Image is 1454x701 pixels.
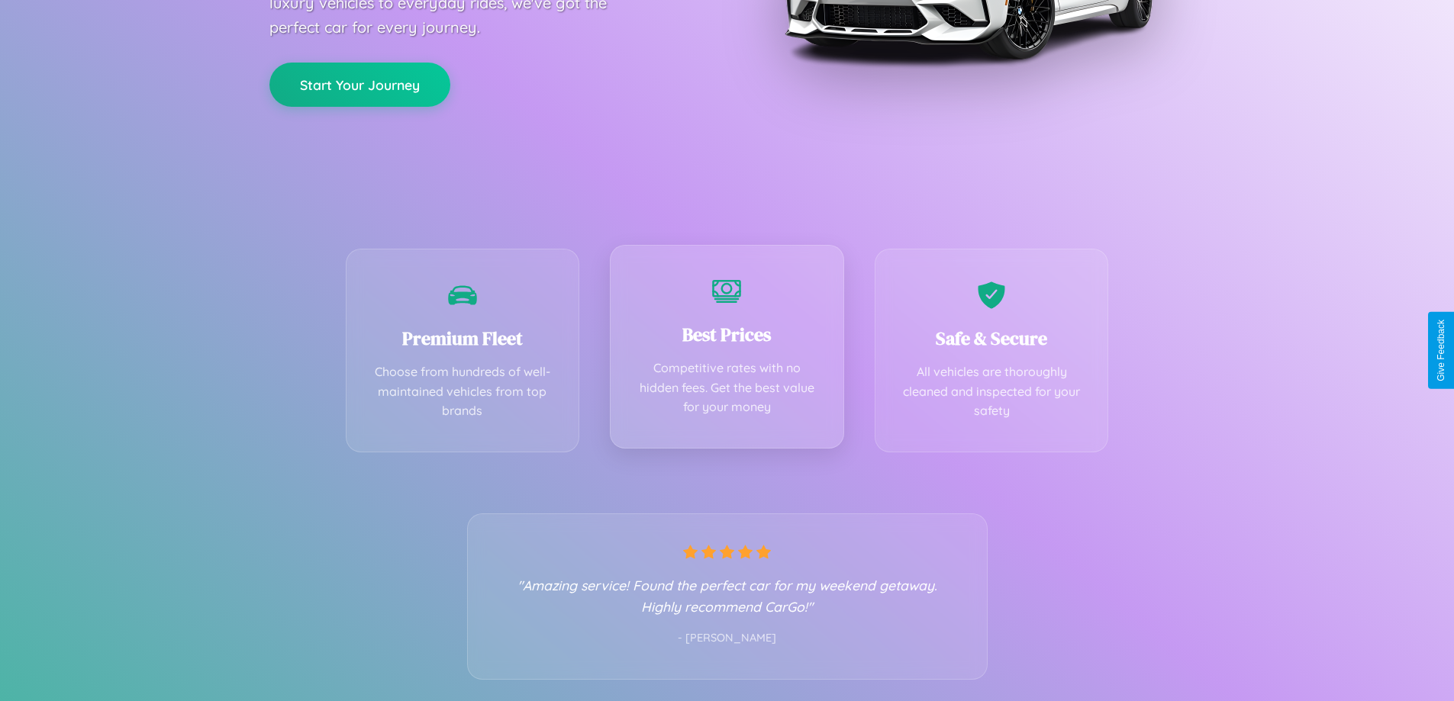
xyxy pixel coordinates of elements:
h3: Premium Fleet [369,326,556,351]
p: Choose from hundreds of well-maintained vehicles from top brands [369,362,556,421]
div: Give Feedback [1436,320,1446,381]
p: "Amazing service! Found the perfect car for my weekend getaway. Highly recommend CarGo!" [498,574,956,617]
p: - [PERSON_NAME] [498,629,956,648]
h3: Best Prices [634,322,820,347]
button: Start Your Journey [269,63,450,107]
p: All vehicles are thoroughly cleaned and inspected for your safety [898,362,1085,421]
p: Competitive rates with no hidden fees. Get the best value for your money [634,359,820,417]
h3: Safe & Secure [898,326,1085,351]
